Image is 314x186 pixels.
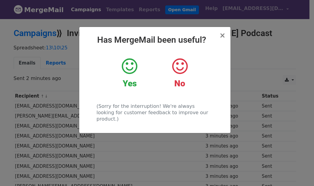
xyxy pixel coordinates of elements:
[123,78,137,88] strong: Yes
[174,78,185,88] strong: No
[109,57,150,89] a: Yes
[97,103,213,122] p: (Sorry for the interruption! We're always looking for customer feedback to improve our product.)
[219,31,225,40] span: ×
[84,35,226,45] h2: Has MergeMail been useful?
[159,57,200,89] a: No
[219,32,225,39] button: Close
